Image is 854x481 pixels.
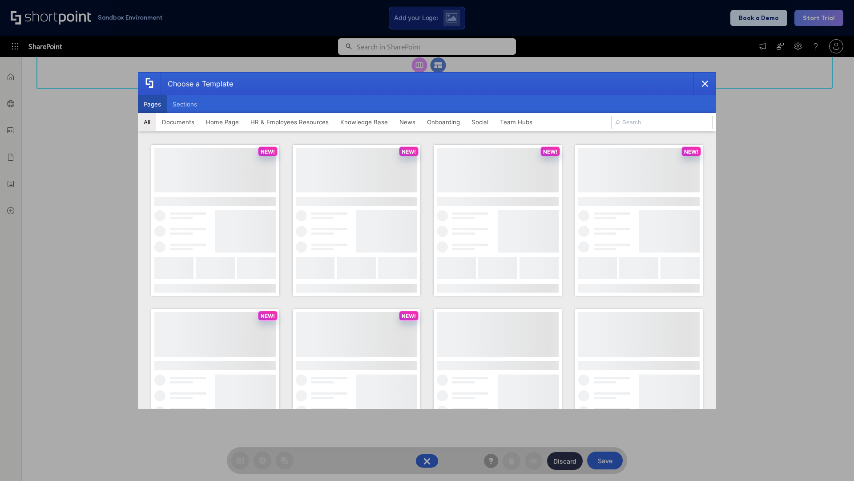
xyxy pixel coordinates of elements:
button: Team Hubs [494,113,538,131]
button: News [394,113,421,131]
button: Documents [156,113,200,131]
button: HR & Employees Resources [245,113,334,131]
div: template selector [138,72,716,409]
button: Onboarding [421,113,466,131]
p: NEW! [402,313,416,319]
p: NEW! [261,313,275,319]
button: Home Page [200,113,245,131]
input: Search [611,116,713,129]
button: All [138,113,156,131]
p: NEW! [543,148,557,155]
iframe: Chat Widget [810,438,854,481]
button: Social [466,113,494,131]
button: Sections [167,95,203,113]
p: NEW! [261,148,275,155]
button: Pages [138,95,167,113]
div: Choose a Template [161,73,233,95]
button: Knowledge Base [334,113,394,131]
p: NEW! [402,148,416,155]
p: NEW! [684,148,698,155]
